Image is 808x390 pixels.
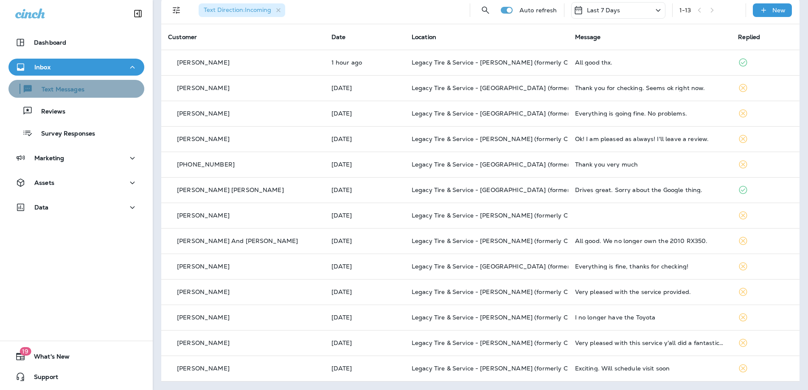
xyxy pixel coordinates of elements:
div: I no longer have the Toyota [575,314,725,321]
p: Marketing [34,155,64,161]
span: Legacy Tire & Service - [PERSON_NAME] (formerly Chelsea Tire Pros) [412,365,616,372]
button: Survey Responses [8,124,144,142]
p: Sep 16, 2025 10:23 AM [331,339,398,346]
p: [PERSON_NAME] [177,85,230,91]
p: [PERSON_NAME] [177,212,230,219]
div: Thank you for checking. Seems ok right now. [575,85,725,91]
p: Sep 21, 2025 11:23 AM [331,85,398,91]
span: Legacy Tire & Service - [GEOGRAPHIC_DATA] (formerly Chalkville Auto & Tire Service) [412,263,665,270]
span: Legacy Tire & Service - [PERSON_NAME] (formerly Chelsea Tire Pros) [412,288,616,296]
button: Marketing [8,150,144,167]
span: Legacy Tire & Service - [PERSON_NAME] (formerly Chelsea Tire Pros) [412,314,616,321]
span: Legacy Tire & Service - [PERSON_NAME] (formerly Chelsea Tire Pros) [412,59,616,66]
span: 19 [20,347,31,356]
p: [PERSON_NAME] [177,365,230,372]
p: Survey Responses [33,130,95,138]
span: Legacy Tire & Service - [GEOGRAPHIC_DATA] (formerly Magic City Tire & Service) [412,161,651,168]
span: Legacy Tire & Service - [PERSON_NAME] (formerly Chelsea Tire Pros) [412,237,616,245]
p: Data [34,204,49,211]
p: [PERSON_NAME] [177,339,230,346]
p: Dashboard [34,39,66,46]
p: Sep 20, 2025 11:51 AM [331,110,398,117]
span: Legacy Tire & Service - [PERSON_NAME] (formerly Chelsea Tire Pros) [412,339,616,347]
div: 1 - 13 [679,7,691,14]
p: [PERSON_NAME] [177,288,230,295]
p: [PERSON_NAME] [177,110,230,117]
button: Reviews [8,102,144,120]
div: Drives great. Sorry about the Google thing. [575,187,725,193]
p: Sep 18, 2025 01:50 PM [331,187,398,193]
p: Sep 19, 2025 01:47 PM [331,161,398,168]
span: Support [25,373,58,384]
p: [PERSON_NAME] [177,59,230,66]
button: 19What's New [8,348,144,365]
span: Replied [738,33,760,41]
div: Everything is going fine. No problems. [575,110,725,117]
div: Exciting. Will schedule visit soon [575,365,725,372]
p: Last 7 Days [587,7,620,14]
p: Text Messages [33,86,84,94]
span: Text Direction : Incoming [204,6,271,14]
span: Legacy Tire & Service - [PERSON_NAME] (formerly Chelsea Tire Pros) [412,212,616,219]
p: Sep 20, 2025 08:20 AM [331,136,398,142]
p: Reviews [33,108,65,116]
div: All good thx. [575,59,725,66]
p: [PERSON_NAME] [177,314,230,321]
p: Sep 17, 2025 03:33 PM [331,212,398,219]
p: Sep 17, 2025 10:48 AM [331,263,398,270]
div: Thank you very much [575,161,725,168]
span: Message [575,33,601,41]
button: Support [8,368,144,385]
div: Text Direction:Incoming [199,3,285,17]
button: Dashboard [8,34,144,51]
div: Very pleased with this service y'all did a fantastic job 👍🏻 [575,339,725,346]
p: Sep 17, 2025 11:05 AM [331,237,398,244]
button: Search Messages [477,2,494,19]
p: [PERSON_NAME] And [PERSON_NAME] [177,237,298,244]
span: Legacy Tire & Service - [GEOGRAPHIC_DATA] (formerly Chalkville Auto & Tire Service) [412,110,665,117]
p: Sep 22, 2025 10:24 AM [331,59,398,66]
button: Text Messages [8,80,144,98]
div: Very pleased with the service provided. [575,288,725,295]
p: [PERSON_NAME] [177,136,230,142]
span: Customer [168,33,197,41]
p: Assets [34,179,54,186]
button: Inbox [8,59,144,76]
span: Legacy Tire & Service - [GEOGRAPHIC_DATA] (formerly Magic City Tire & Service) [412,186,651,194]
span: Date [331,33,346,41]
span: Location [412,33,436,41]
p: Sep 17, 2025 08:56 AM [331,288,398,295]
p: Sep 16, 2025 10:47 AM [331,314,398,321]
p: Auto refresh [519,7,557,14]
div: Everything is fine, thanks for checking! [575,263,725,270]
p: [PERSON_NAME] [177,263,230,270]
p: [PERSON_NAME] [PERSON_NAME] [177,187,284,193]
p: New [772,7,786,14]
p: [PHONE_NUMBER] [177,161,235,168]
p: Sep 15, 2025 09:29 AM [331,365,398,372]
button: Data [8,199,144,216]
p: Inbox [34,64,50,71]
span: Legacy Tire & Service - [GEOGRAPHIC_DATA] (formerly Chalkville Auto & Tire Service) [412,84,665,92]
button: Collapse Sidebar [126,5,150,22]
button: Filters [168,2,185,19]
button: Assets [8,174,144,191]
span: What's New [25,353,70,363]
div: Ok! I am pleased as always! I'll leave a review. [575,136,725,142]
div: All good. We no longer own the 2010 RX350. [575,237,725,244]
span: Legacy Tire & Service - [PERSON_NAME] (formerly Chelsea Tire Pros) [412,135,616,143]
